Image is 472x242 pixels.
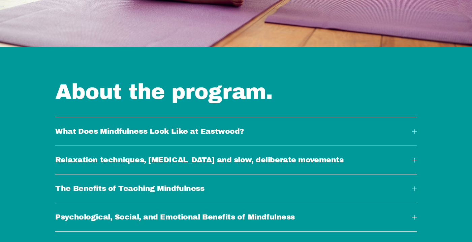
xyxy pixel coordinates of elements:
h2: About the program. [55,78,398,106]
span: Psychological, Social, and Emotional Benefits of Mindfulness [55,213,412,221]
span: Relaxation techniques, [MEDICAL_DATA] and slow, deliberate movements [55,156,412,164]
span: What Does Mindfulness Look Like at Eastwood? [55,127,412,135]
button: The Benefits of Teaching Mindfulness [55,174,416,203]
span: The Benefits of Teaching Mindfulness [55,185,412,193]
button: What Does Mindfulness Look Like at Eastwood? [55,117,416,146]
button: Psychological, Social, and Emotional Benefits of Mindfulness [55,203,416,231]
button: Relaxation techniques, [MEDICAL_DATA] and slow, deliberate movements [55,146,416,174]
